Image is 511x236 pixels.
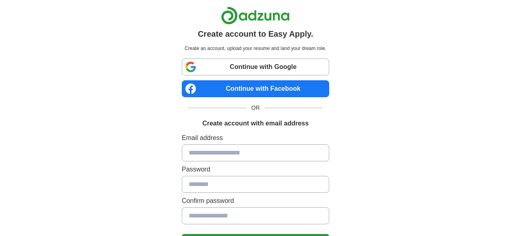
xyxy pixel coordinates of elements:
[202,119,309,128] h1: Create account with email address
[182,80,329,97] a: Continue with Facebook
[198,28,313,40] h1: Create account to Easy Apply.
[182,165,329,174] label: Password
[183,45,328,52] p: Create an account, upload your resume and land your dream role.
[246,104,265,112] span: OR
[182,133,329,143] label: Email address
[221,6,290,25] img: Adzuna logo
[182,196,329,206] label: Confirm password
[182,58,329,75] a: Continue with Google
